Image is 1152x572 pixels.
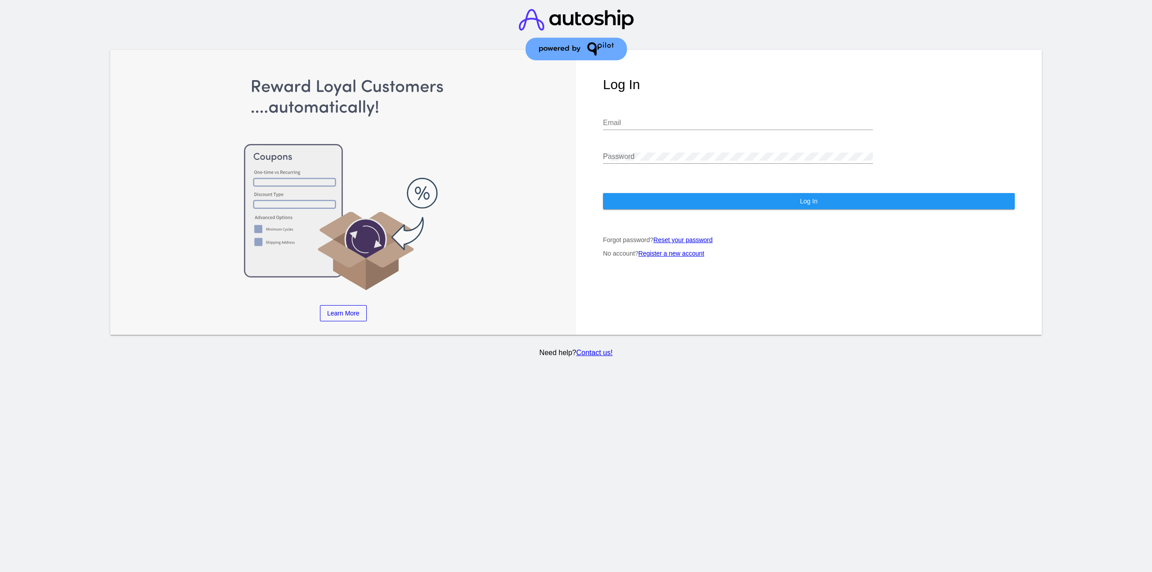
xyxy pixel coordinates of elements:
[603,77,1015,92] h1: Log In
[653,236,713,243] a: Reset your password
[320,305,367,321] a: Learn More
[639,250,704,257] a: Register a new account
[109,349,1043,357] p: Need help?
[138,77,549,292] img: Apply Coupons Automatically to Scheduled Orders with QPilot
[603,193,1015,209] button: Log In
[576,349,612,356] a: Contact us!
[603,250,1015,257] p: No account?
[603,119,873,127] input: Email
[603,236,1015,243] p: Forgot password?
[800,198,818,205] span: Log In
[327,310,360,317] span: Learn More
